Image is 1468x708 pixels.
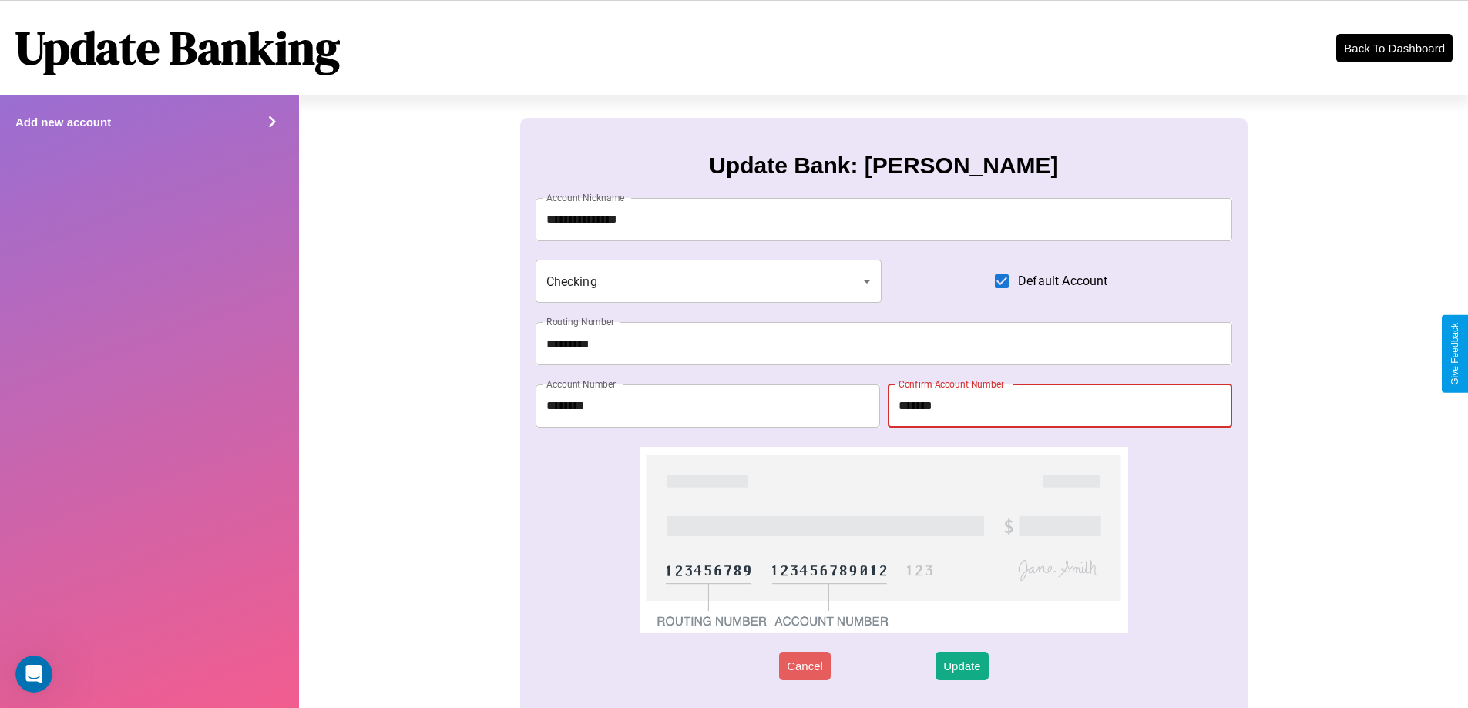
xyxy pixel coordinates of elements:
h1: Update Banking [15,16,340,79]
label: Account Nickname [546,191,625,204]
span: Default Account [1018,272,1107,290]
img: check [640,447,1127,633]
iframe: Intercom live chat [15,656,52,693]
button: Update [936,652,988,680]
label: Account Number [546,377,616,391]
button: Back To Dashboard [1336,34,1453,62]
h4: Add new account [15,116,111,129]
label: Confirm Account Number [899,377,1004,391]
label: Routing Number [546,315,614,328]
h3: Update Bank: [PERSON_NAME] [709,153,1058,179]
div: Give Feedback [1450,323,1460,385]
div: Checking [536,260,882,303]
button: Cancel [779,652,831,680]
